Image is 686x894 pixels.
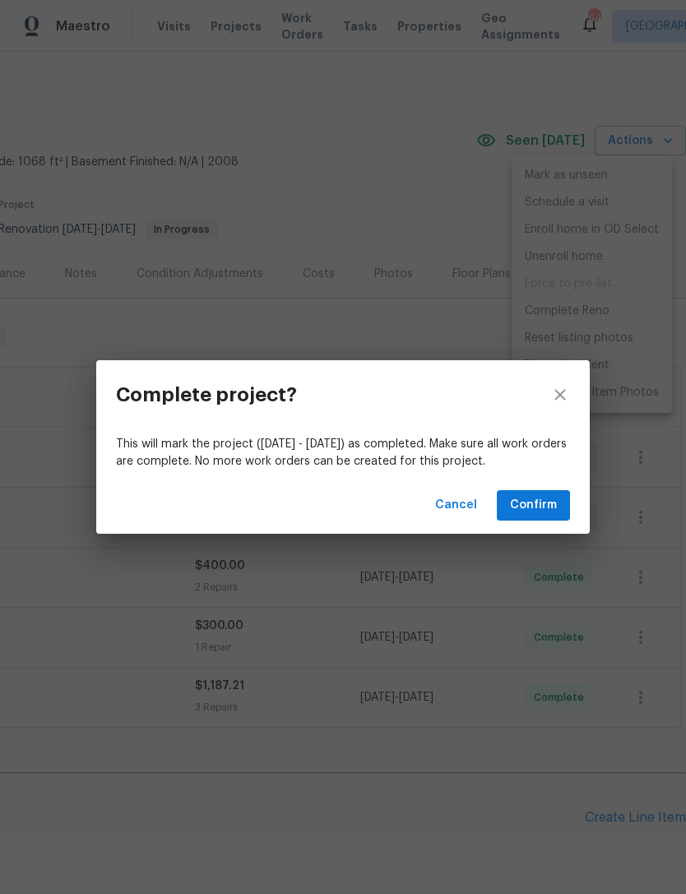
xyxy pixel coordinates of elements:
h3: Complete project? [116,383,297,406]
span: Confirm [510,495,557,516]
button: close [531,360,590,429]
button: Confirm [497,490,570,521]
p: This will mark the project ([DATE] - [DATE]) as completed. Make sure all work orders are complete... [116,436,570,470]
button: Cancel [429,490,484,521]
span: Cancel [435,495,477,516]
